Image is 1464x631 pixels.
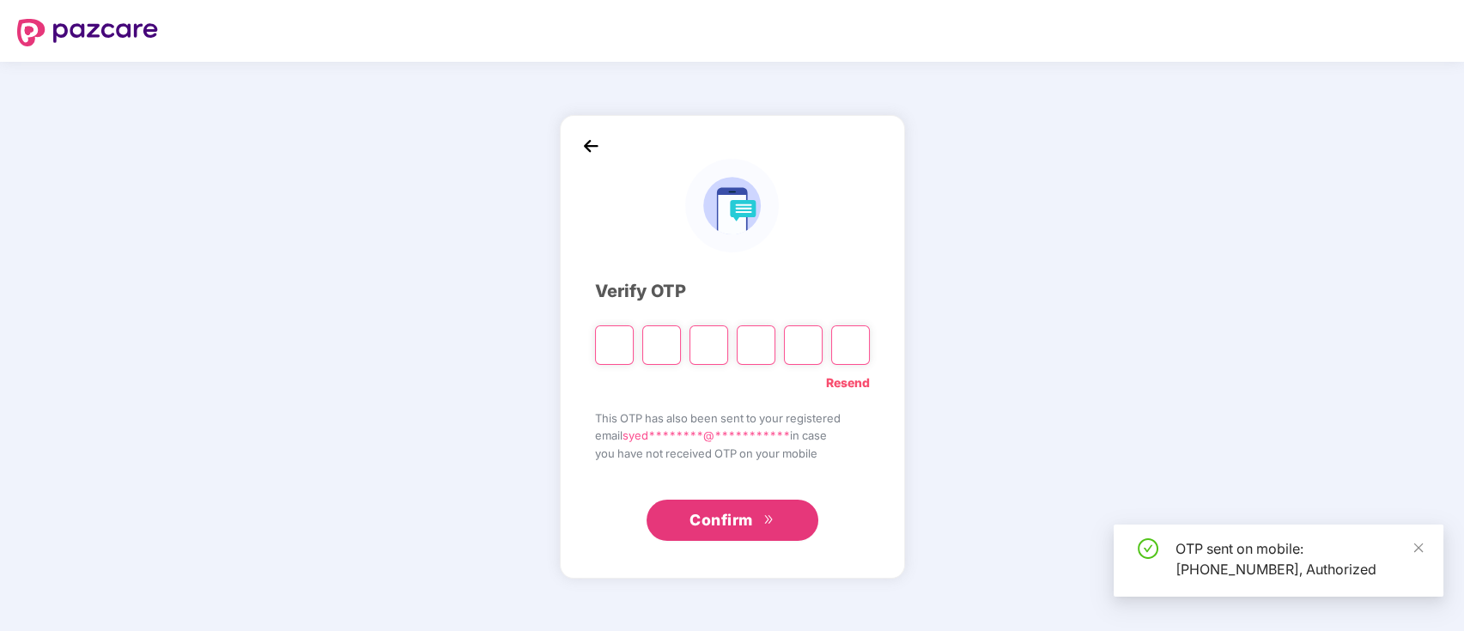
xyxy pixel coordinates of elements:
[784,325,823,365] input: Digit 5
[1175,538,1423,579] div: OTP sent on mobile: [PHONE_NUMBER], Authorized
[737,325,775,365] input: Digit 4
[689,325,728,365] input: Digit 3
[595,325,634,365] input: Please enter verification code. Digit 1
[1138,538,1158,559] span: check-circle
[685,159,779,252] img: logo
[647,500,818,541] button: Confirmdouble-right
[595,410,870,427] span: This OTP has also been sent to your registered
[1412,542,1425,554] span: close
[17,19,158,46] img: logo
[826,373,870,392] a: Resend
[595,445,870,462] span: you have not received OTP on your mobile
[763,514,775,528] span: double-right
[595,278,870,305] div: Verify OTP
[578,133,604,159] img: back_icon
[689,508,753,532] span: Confirm
[831,325,870,365] input: Digit 6
[642,325,681,365] input: Digit 2
[595,427,870,444] span: email in case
